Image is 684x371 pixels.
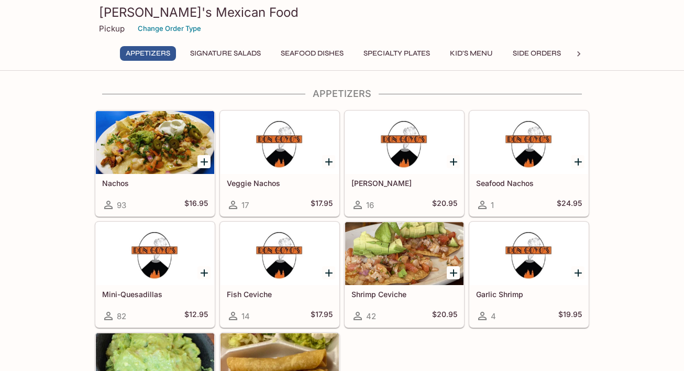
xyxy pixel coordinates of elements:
[366,200,374,210] span: 16
[184,199,208,211] h5: $16.95
[120,46,176,61] button: Appetizers
[366,311,376,321] span: 42
[345,111,464,216] a: [PERSON_NAME]16$20.95
[351,179,457,188] h5: [PERSON_NAME]
[95,222,215,328] a: Mini-Quesadillas82$12.95
[476,179,582,188] h5: Seafood Nachos
[241,311,250,321] span: 14
[133,20,206,37] button: Change Order Type
[311,199,333,211] h5: $17.95
[558,310,582,322] h5: $19.95
[220,222,339,285] div: Fish Ceviche
[345,111,464,174] div: Fajita Nachos
[220,222,339,328] a: Fish Ceviche14$17.95
[184,310,208,322] h5: $12.95
[96,222,214,285] div: Mini-Quesadillas
[184,46,267,61] button: Signature Salads
[444,46,499,61] button: Kid's Menu
[557,199,582,211] h5: $24.95
[99,24,125,34] p: Pickup
[432,199,457,211] h5: $20.95
[241,200,249,210] span: 17
[117,311,126,321] span: 82
[96,111,214,174] div: Nachos
[491,200,494,210] span: 1
[102,179,208,188] h5: Nachos
[571,155,584,168] button: Add Seafood Nachos
[507,46,567,61] button: Side Orders
[99,4,585,20] h3: [PERSON_NAME]'s Mexican Food
[102,290,208,299] h5: Mini-Quesadillas
[95,111,215,216] a: Nachos93$16.95
[470,222,588,285] div: Garlic Shrimp
[571,266,584,279] button: Add Garlic Shrimp
[491,311,496,321] span: 4
[227,290,333,299] h5: Fish Ceviche
[432,310,457,322] h5: $20.95
[220,111,339,174] div: Veggie Nachos
[358,46,436,61] button: Specialty Plates
[227,179,333,188] h5: Veggie Nachos
[447,266,460,279] button: Add Shrimp Ceviche
[470,111,588,174] div: Seafood Nachos
[322,266,335,279] button: Add Fish Ceviche
[275,46,349,61] button: Seafood Dishes
[447,155,460,168] button: Add Fajita Nachos
[469,222,589,328] a: Garlic Shrimp4$19.95
[95,88,589,100] h4: Appetizers
[117,200,126,210] span: 93
[311,310,333,322] h5: $17.95
[351,290,457,299] h5: Shrimp Ceviche
[220,111,339,216] a: Veggie Nachos17$17.95
[322,155,335,168] button: Add Veggie Nachos
[476,290,582,299] h5: Garlic Shrimp
[345,222,464,328] a: Shrimp Ceviche42$20.95
[197,155,211,168] button: Add Nachos
[197,266,211,279] button: Add Mini-Quesadillas
[345,222,464,285] div: Shrimp Ceviche
[469,111,589,216] a: Seafood Nachos1$24.95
